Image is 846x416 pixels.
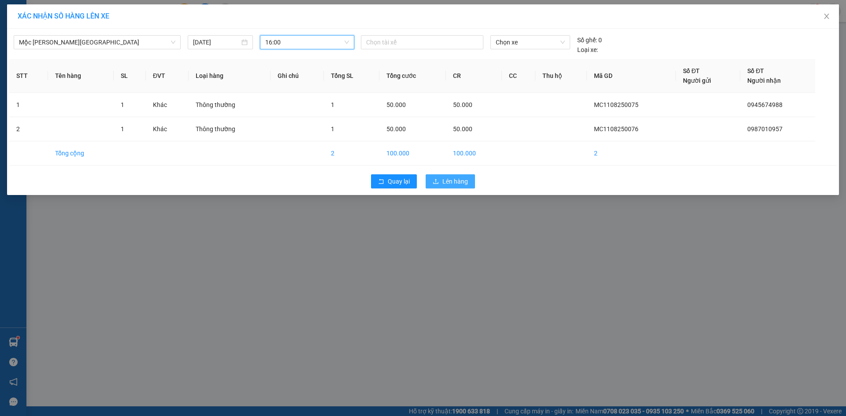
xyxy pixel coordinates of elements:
th: Thu hộ [535,59,587,93]
span: 1 [331,125,334,133]
th: Ghi chú [271,59,324,93]
span: rollback [378,178,384,185]
span: Người gửi: [4,50,27,56]
th: Tổng SL [324,59,379,93]
th: SL [114,59,146,93]
span: Số ĐT [683,67,700,74]
span: 1 [121,125,124,133]
span: MC1108250076 [594,125,638,133]
td: Tổng cộng [48,141,114,166]
td: Khác [146,117,189,141]
td: 2 [324,141,379,166]
button: uploadLên hàng [426,174,475,188]
th: Mã GD [587,59,676,93]
span: VP [PERSON_NAME] [83,9,128,22]
th: Tổng cước [379,59,445,93]
span: 50.000 [453,101,472,108]
span: Lên hàng [442,177,468,186]
td: Thông thường [189,117,270,141]
em: Logistics [28,27,56,35]
span: Người nhận: [4,56,31,62]
td: 2 [9,117,48,141]
span: Loại xe: [577,45,598,55]
span: 0987010957 [747,125,783,133]
span: 0945674988 [747,101,783,108]
span: Chọn xe [496,36,564,49]
span: 50.000 [386,101,406,108]
td: Thông thường [189,93,270,117]
span: 16:00 [265,36,349,49]
th: Loại hàng [189,59,270,93]
span: 0987010957 [4,62,65,74]
td: 1 [9,93,48,117]
span: MC1108250075 [594,101,638,108]
span: HAIVAN [27,5,57,14]
span: Người nhận [747,77,781,84]
span: Mộc Châu - Hà Nội [19,36,175,49]
button: rollbackQuay lại [371,174,417,188]
span: 1 [121,101,124,108]
th: STT [9,59,48,93]
th: Tên hàng [48,59,114,93]
span: Số ghế: [577,35,597,45]
span: Người gửi [683,77,711,84]
th: ĐVT [146,59,189,93]
span: 1 [331,101,334,108]
td: 2 [587,141,676,166]
td: 100.000 [379,141,445,166]
td: 100.000 [446,141,502,166]
th: CR [446,59,502,93]
span: 50.000 [453,125,472,133]
span: Quay lại [388,177,410,186]
div: 0 [577,35,602,45]
span: XUANTRANG [16,16,68,25]
span: 0981 559 551 [85,23,128,32]
span: upload [433,178,439,185]
span: close [823,13,830,20]
button: Close [814,4,839,29]
td: Khác [146,93,189,117]
th: CC [502,59,535,93]
span: 50.000 [386,125,406,133]
input: 11/08/2025 [193,37,240,47]
span: XÁC NHẬN SỐ HÀNG LÊN XE [18,12,109,20]
span: Số ĐT [747,67,764,74]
